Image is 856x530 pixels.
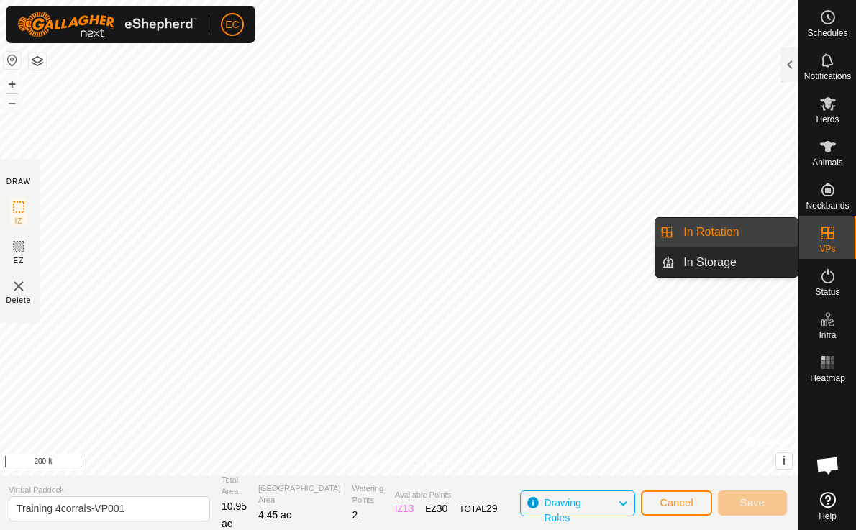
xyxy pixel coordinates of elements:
span: Herds [816,115,839,124]
li: In Rotation [655,218,798,247]
span: 4.45 ac [258,509,291,521]
button: Cancel [641,490,712,516]
button: Map Layers [29,52,46,70]
span: Status [815,288,839,296]
span: EC [225,17,239,32]
span: Schedules [807,29,847,37]
span: 2 [352,509,358,521]
img: Gallagher Logo [17,12,197,37]
span: Heatmap [810,374,845,383]
span: Virtual Paddock [9,484,210,496]
span: Save [740,497,765,508]
button: i [776,453,792,469]
a: In Storage [675,248,798,277]
button: – [4,94,21,111]
a: In Rotation [675,218,798,247]
span: VPs [819,245,835,253]
div: Open chat [806,444,850,487]
span: Animals [812,158,843,167]
span: In Rotation [683,224,739,241]
div: DRAW [6,176,31,187]
span: 13 [403,503,414,514]
span: IZ [14,216,22,227]
span: Total Area [222,474,247,498]
span: i [783,454,786,467]
span: Drawing Rules [544,497,580,524]
span: Cancel [660,497,693,508]
img: VP [10,278,27,295]
span: Watering Points [352,483,384,506]
span: [GEOGRAPHIC_DATA] Area [258,483,341,506]
button: Reset Map [4,52,21,69]
button: + [4,76,21,93]
span: Help [819,512,837,521]
span: 29 [486,503,498,514]
span: 30 [437,503,448,514]
span: Infra [819,331,836,339]
a: Help [799,486,856,526]
span: 10.95 ac [222,501,247,529]
div: IZ [395,501,414,516]
span: In Storage [683,254,737,271]
button: Save [718,490,787,516]
span: Delete [6,295,31,306]
span: Notifications [804,72,851,81]
li: In Storage [655,248,798,277]
div: TOTAL [459,501,497,516]
span: Neckbands [806,201,849,210]
div: EZ [425,501,447,516]
span: Available Points [395,489,497,501]
a: Privacy Policy [341,457,395,470]
span: EZ [14,255,24,266]
a: Contact Us [412,457,455,470]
